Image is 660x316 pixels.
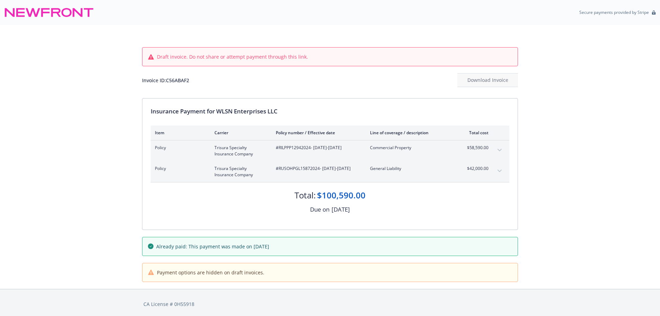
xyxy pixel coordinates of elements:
[332,205,350,214] div: [DATE]
[457,74,518,87] div: Download Invoice
[214,145,265,157] span: Trisura Specialty Insurance Company
[276,165,359,172] span: #RUSOHPGL15872024 - [DATE]-[DATE]
[143,300,517,308] div: CA License # 0H55918
[494,165,505,177] button: expand content
[494,145,505,156] button: expand content
[370,165,451,172] span: General Liability
[151,140,509,161] div: PolicyTrisura Specialty Insurance Company#RILPPP12942024- [DATE]-[DATE]Commercial Property$58,590...
[370,145,451,151] span: Commercial Property
[151,107,509,116] div: Insurance Payment for WLSN Enterprises LLC
[155,145,203,151] span: Policy
[276,145,359,151] span: #RILPPP12942024 - [DATE]-[DATE]
[157,53,308,60] span: Draft invoice. Do not share or attempt payment through this link.
[317,189,366,201] div: $100,590.00
[214,130,265,136] div: Carrier
[156,243,269,250] span: Already paid: This payment was made on [DATE]
[463,145,489,151] span: $58,590.00
[157,269,264,276] span: Payment options are hidden on draft invoices.
[370,130,451,136] div: Line of coverage / description
[155,165,203,172] span: Policy
[276,130,359,136] div: Policy number / Effective date
[142,77,189,84] div: Invoice ID: C56ABAF2
[463,165,489,172] span: $42,000.00
[579,9,649,15] p: Secure payments provided by Stripe
[214,165,265,178] span: Trisura Specialty Insurance Company
[463,130,489,136] div: Total cost
[151,161,509,182] div: PolicyTrisura Specialty Insurance Company#RUSOHPGL15872024- [DATE]-[DATE]General Liability$42,000...
[294,189,316,201] div: Total:
[310,205,329,214] div: Due on
[155,130,203,136] div: Item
